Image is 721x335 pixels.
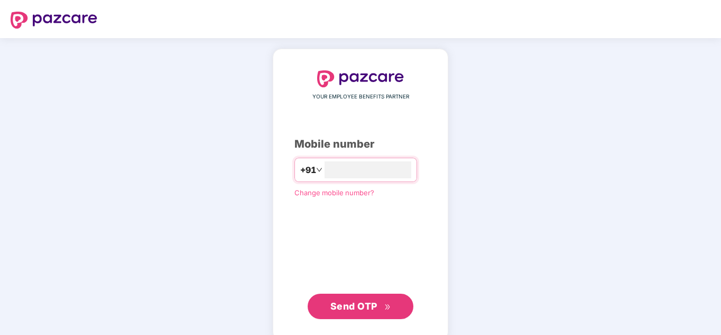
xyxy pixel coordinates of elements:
a: Change mobile number? [294,188,374,197]
img: logo [11,12,97,29]
span: down [316,167,322,173]
span: +91 [300,164,316,177]
span: double-right [384,304,391,311]
div: Mobile number [294,136,427,152]
span: YOUR EMPLOYEE BENEFITS PARTNER [312,93,409,101]
button: Send OTPdouble-right [308,294,413,319]
img: logo [317,70,404,87]
span: Send OTP [330,301,377,312]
